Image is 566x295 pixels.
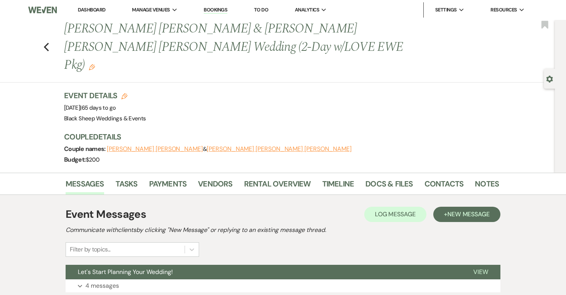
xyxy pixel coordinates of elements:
button: [PERSON_NAME] [PERSON_NAME] [PERSON_NAME] [207,146,352,152]
span: Let's Start Planning Your Wedding! [78,268,173,276]
span: Budget: [64,156,86,164]
button: 4 messages [66,279,500,292]
a: Contacts [424,178,464,195]
button: Log Message [364,207,426,222]
button: View [461,265,500,279]
span: New Message [447,210,490,218]
span: Black Sheep Weddings & Events [64,115,146,122]
p: 4 messages [85,281,119,291]
div: Filter by topics... [70,245,111,254]
span: Couple names: [64,145,107,153]
h2: Communicate with clients by clicking "New Message" or replying to an existing message thread. [66,225,500,235]
span: Settings [435,6,457,14]
a: To Do [254,6,268,13]
img: Weven Logo [28,2,57,18]
span: Manage Venues [132,6,170,14]
a: Payments [149,178,187,195]
span: 65 days to go [82,104,116,112]
a: Rental Overview [244,178,311,195]
a: Bookings [204,6,227,14]
a: Notes [475,178,499,195]
span: | [80,104,116,112]
a: Timeline [322,178,354,195]
a: Vendors [198,178,232,195]
button: Open lead details [546,75,553,82]
button: [PERSON_NAME] [PERSON_NAME] [107,146,203,152]
h1: [PERSON_NAME] [PERSON_NAME] & [PERSON_NAME] [PERSON_NAME] [PERSON_NAME] Wedding (2-Day w/LOVE EWE... [64,20,406,75]
a: Messages [66,178,104,195]
span: Resources [490,6,517,14]
a: Dashboard [78,6,105,13]
span: Log Message [375,210,416,218]
a: Docs & Files [365,178,413,195]
h3: Couple Details [64,131,491,142]
button: +New Message [433,207,500,222]
span: Analytics [295,6,319,14]
span: & [107,145,352,153]
button: Let's Start Planning Your Wedding! [66,265,461,279]
a: Tasks [116,178,138,195]
span: View [473,268,488,276]
span: [DATE] [64,104,116,112]
span: $200 [86,156,99,164]
h3: Event Details [64,90,146,101]
h1: Event Messages [66,206,146,222]
button: Edit [89,63,95,70]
